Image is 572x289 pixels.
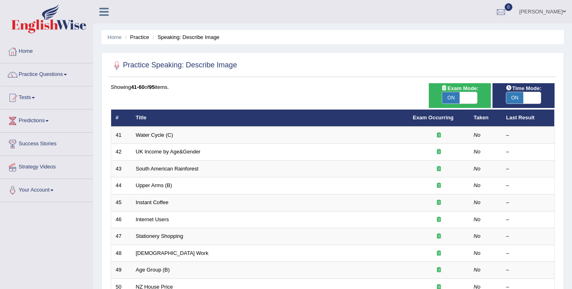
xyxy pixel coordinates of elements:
a: Upper Arms (B) [136,182,172,188]
div: – [506,266,550,274]
a: Your Account [0,179,93,199]
div: Exam occurring question [413,216,465,224]
div: Exam occurring question [413,250,465,257]
div: – [506,233,550,240]
a: Exam Occurring [413,114,454,121]
div: Exam occurring question [413,165,465,173]
td: 44 [111,177,131,194]
a: Tests [0,86,93,107]
a: Instant Coffee [136,199,169,205]
a: Practice Questions [0,63,93,84]
a: Water Cycle (C) [136,132,173,138]
div: – [506,148,550,156]
b: 41-60 [131,84,144,90]
th: Title [131,110,409,127]
a: Age Group (B) [136,267,170,273]
div: Exam occurring question [413,233,465,240]
a: Internet Users [136,216,169,222]
div: Show exams occurring in exams [429,83,491,108]
div: – [506,250,550,257]
div: – [506,165,550,173]
td: 48 [111,245,131,262]
span: 0 [505,3,513,11]
div: – [506,199,550,207]
td: 49 [111,262,131,279]
li: Speaking: Describe Image [151,33,219,41]
em: No [474,132,481,138]
a: UK Income by Age&Gender [136,149,201,155]
a: Home [108,34,122,40]
em: No [474,216,481,222]
td: 41 [111,127,131,144]
a: South American Rainforest [136,166,199,172]
div: Exam occurring question [413,132,465,139]
a: Stationery Shopping [136,233,183,239]
div: – [506,216,550,224]
em: No [474,166,481,172]
em: No [474,233,481,239]
b: 95 [149,84,155,90]
td: 46 [111,211,131,228]
em: No [474,250,481,256]
a: Predictions [0,110,93,130]
div: Exam occurring question [413,182,465,190]
div: – [506,182,550,190]
span: ON [442,92,460,104]
td: 42 [111,144,131,161]
td: 45 [111,194,131,211]
div: Exam occurring question [413,199,465,207]
div: Exam occurring question [413,266,465,274]
em: No [474,267,481,273]
th: # [111,110,131,127]
em: No [474,149,481,155]
em: No [474,199,481,205]
span: ON [506,92,524,104]
span: Exam Mode: [438,84,482,93]
h2: Practice Speaking: Describe Image [111,59,237,71]
th: Taken [469,110,502,127]
a: Strategy Videos [0,156,93,176]
a: Success Stories [0,133,93,153]
em: No [474,182,481,188]
span: Time Mode: [503,84,545,93]
td: 47 [111,228,131,245]
td: 43 [111,160,131,177]
li: Practice [123,33,149,41]
a: Home [0,40,93,60]
div: Showing of items. [111,83,555,91]
a: [DEMOGRAPHIC_DATA] Work [136,250,209,256]
div: Exam occurring question [413,148,465,156]
div: – [506,132,550,139]
th: Last Result [502,110,555,127]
